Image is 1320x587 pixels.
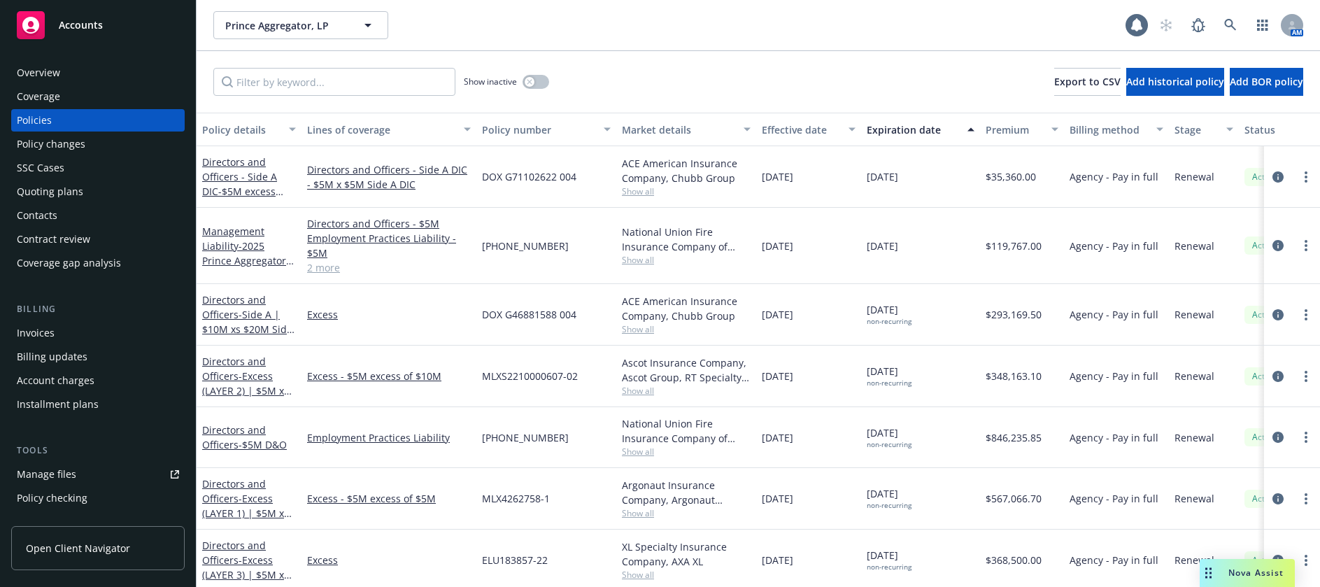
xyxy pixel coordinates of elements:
[1270,552,1286,569] a: circleInformation
[1064,113,1169,146] button: Billing method
[11,346,185,368] a: Billing updates
[11,302,185,316] div: Billing
[1270,306,1286,323] a: circleInformation
[1270,490,1286,507] a: circleInformation
[307,491,471,506] a: Excess - $5M excess of $5M
[1298,552,1314,569] a: more
[622,355,751,385] div: Ascot Insurance Company, Ascot Group, RT Specialty Insurance Services, LLC (RSG Specialty, LLC)
[1216,11,1244,39] a: Search
[59,20,103,31] span: Accounts
[1054,68,1121,96] button: Export to CSV
[867,317,911,326] div: non-recurring
[1070,369,1158,383] span: Agency - Pay in full
[762,491,793,506] span: [DATE]
[1298,237,1314,254] a: more
[482,122,595,137] div: Policy number
[1250,554,1278,567] span: Active
[11,228,185,250] a: Contract review
[980,113,1064,146] button: Premium
[861,113,980,146] button: Expiration date
[11,444,185,458] div: Tools
[11,133,185,155] a: Policy changes
[307,162,471,192] a: Directors and Officers - Side A DIC - $5M x $5M Side A DIC
[225,18,346,33] span: Prince Aggregator, LP
[986,169,1036,184] span: $35,360.00
[17,463,76,486] div: Manage files
[213,68,455,96] input: Filter by keyword...
[11,463,185,486] a: Manage files
[202,369,292,412] span: - Excess (LAYER 2) | $5M xs $10M Excess D&O
[1250,171,1278,183] span: Active
[11,393,185,416] a: Installment plans
[1200,559,1295,587] button: Nova Assist
[202,308,294,351] span: - Side A | $10M xs $20M Side A DIC
[1200,559,1217,587] div: Drag to move
[17,228,90,250] div: Contract review
[1174,430,1214,445] span: Renewal
[762,169,793,184] span: [DATE]
[622,569,751,581] span: Show all
[202,185,283,213] span: - $5M excess $5M Side A DIC
[17,181,83,203] div: Quoting plans
[213,11,388,39] button: Prince Aggregator, LP
[482,430,569,445] span: [PHONE_NUMBER]
[867,486,911,510] span: [DATE]
[1230,75,1303,88] span: Add BOR policy
[867,563,911,572] div: non-recurring
[26,541,130,556] span: Open Client Navigator
[762,122,840,137] div: Effective date
[1070,430,1158,445] span: Agency - Pay in full
[17,109,52,132] div: Policies
[622,323,751,335] span: Show all
[1152,11,1180,39] a: Start snowing
[482,169,576,184] span: DOX G71102622 004
[301,113,476,146] button: Lines of coverage
[11,252,185,274] a: Coverage gap analysis
[1174,553,1214,567] span: Renewal
[1184,11,1212,39] a: Report a Bug
[17,346,87,368] div: Billing updates
[1250,431,1278,444] span: Active
[762,430,793,445] span: [DATE]
[202,423,287,451] a: Directors and Officers
[1298,429,1314,446] a: more
[622,416,751,446] div: National Union Fire Insurance Company of [GEOGRAPHIC_DATA], [GEOGRAPHIC_DATA], AIG
[986,430,1042,445] span: $846,235.85
[986,369,1042,383] span: $348,163.10
[867,440,911,449] div: non-recurring
[1174,122,1218,137] div: Stage
[17,62,60,84] div: Overview
[867,122,959,137] div: Expiration date
[11,181,185,203] a: Quoting plans
[867,302,911,326] span: [DATE]
[11,109,185,132] a: Policies
[17,133,85,155] div: Policy changes
[867,425,911,449] span: [DATE]
[1174,239,1214,253] span: Renewal
[17,204,57,227] div: Contacts
[622,254,751,266] span: Show all
[307,122,455,137] div: Lines of coverage
[202,355,289,412] a: Directors and Officers
[11,62,185,84] a: Overview
[11,157,185,179] a: SSC Cases
[17,252,121,274] div: Coverage gap analysis
[986,239,1042,253] span: $119,767.00
[307,231,471,260] a: Employment Practices Liability - $5M
[11,85,185,108] a: Coverage
[11,369,185,392] a: Account charges
[1270,237,1286,254] a: circleInformation
[307,260,471,275] a: 2 more
[1249,11,1277,39] a: Switch app
[307,307,471,322] a: Excess
[762,239,793,253] span: [DATE]
[202,293,292,351] a: Directors and Officers
[1174,307,1214,322] span: Renewal
[762,553,793,567] span: [DATE]
[1270,429,1286,446] a: circleInformation
[616,113,756,146] button: Market details
[867,548,911,572] span: [DATE]
[202,225,292,282] a: Management Liability
[622,539,751,569] div: XL Specialty Insurance Company, AXA XL
[622,446,751,458] span: Show all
